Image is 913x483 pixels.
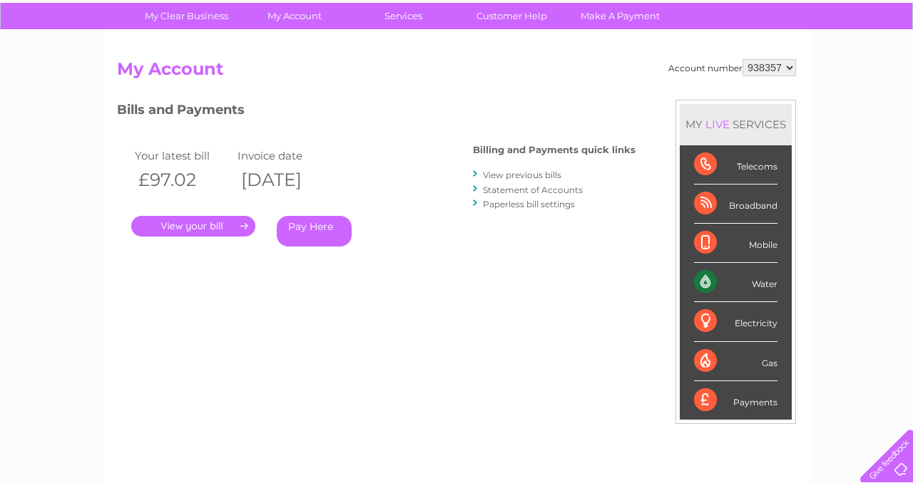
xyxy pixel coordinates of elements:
h3: Bills and Payments [117,100,636,125]
div: Electricity [694,302,777,341]
a: Make A Payment [561,3,679,29]
div: MY SERVICES [680,104,792,145]
div: Water [694,263,777,302]
h4: Billing and Payments quick links [473,145,636,155]
a: . [131,216,255,237]
a: Customer Help [453,3,571,29]
a: Log out [866,61,899,71]
a: 0333 014 3131 [644,7,743,25]
a: Contact [818,61,853,71]
a: View previous bills [483,170,561,180]
a: Water [662,61,689,71]
div: Gas [694,342,777,381]
a: Statement of Accounts [483,185,583,195]
th: [DATE] [234,165,337,194]
td: Your latest bill [131,146,234,165]
div: Payments [694,381,777,420]
h2: My Account [117,59,796,86]
div: Telecoms [694,145,777,185]
a: Blog [789,61,810,71]
div: Clear Business is a trading name of Verastar Limited (registered in [GEOGRAPHIC_DATA] No. 3667643... [121,8,795,69]
a: Services [345,3,462,29]
a: Telecoms [738,61,780,71]
a: Energy [698,61,729,71]
td: Invoice date [234,146,337,165]
div: Broadband [694,185,777,224]
a: My Clear Business [128,3,245,29]
a: Paperless bill settings [483,199,575,209]
div: Account number [668,59,796,76]
div: LIVE [703,118,733,131]
a: Pay Here [277,216,352,246]
div: Mobile [694,224,777,263]
img: logo.png [32,37,105,80]
a: My Account [236,3,354,29]
th: £97.02 [131,165,234,194]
